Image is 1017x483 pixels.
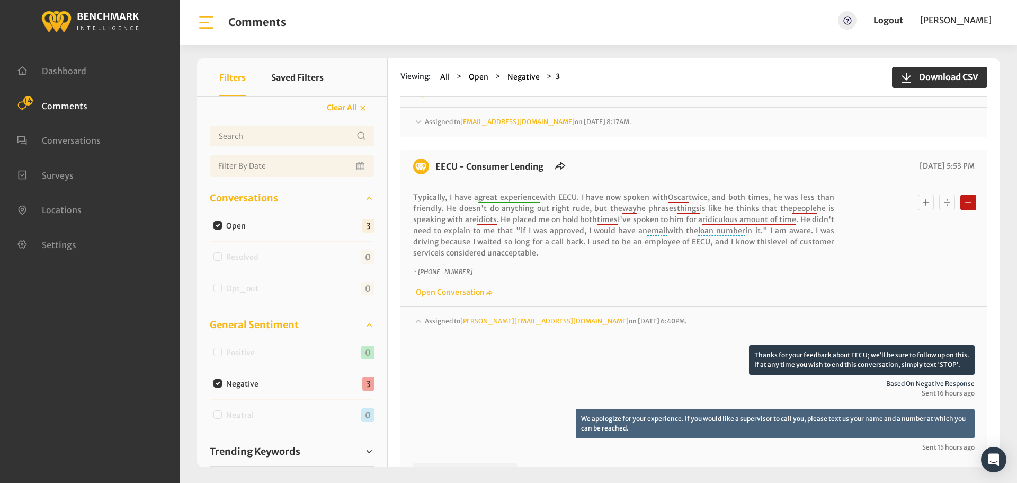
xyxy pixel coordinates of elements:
[210,190,374,206] a: Conversations
[17,134,101,145] a: Conversations
[413,443,975,452] span: Sent 15 hours ago
[210,444,374,460] a: Trending Keywords
[17,239,76,249] a: Settings
[920,11,992,30] a: [PERSON_NAME]
[210,318,299,332] span: General Sentiment
[361,282,374,295] span: 0
[228,16,286,29] h1: Comments
[213,221,222,230] input: Open
[920,15,992,25] span: [PERSON_NAME]
[792,204,817,214] span: people
[197,13,216,32] img: bar
[622,204,637,214] span: way
[915,192,979,213] div: Basic example
[460,118,575,126] a: [EMAIL_ADDRESS][DOMAIN_NAME]
[460,317,629,325] a: [PERSON_NAME][EMAIL_ADDRESS][DOMAIN_NAME]
[327,103,356,112] span: Clear All
[698,226,745,236] span: loan number
[425,118,631,126] span: Assigned to on [DATE] 8:17AM.
[504,71,543,83] button: Negative
[429,159,550,174] h6: EECU - Consumer Lending
[361,346,374,359] span: 0
[42,66,86,76] span: Dashboard
[981,447,1006,472] div: Open Intercom Messenger
[413,88,493,98] a: Open Conversation
[413,116,975,129] div: Assigned to[EMAIL_ADDRESS][DOMAIN_NAME]on [DATE] 8:17AM.
[668,192,689,203] span: Oscar
[873,11,903,30] a: Logout
[677,204,700,214] span: things
[437,71,453,83] button: All
[576,409,975,438] p: We apologize for your experience. If you would like a supervisor to call you, please text us your...
[413,463,517,483] p: [PERSON_NAME] 5592819053
[210,444,300,459] span: Trending Keywords
[413,192,834,259] p: Typically, I have a with EECU. I have now spoken with twice, and both times, he was less than fri...
[361,408,374,422] span: 0
[210,191,278,205] span: Conversations
[413,237,834,258] span: level of customer service
[17,100,87,110] a: Comments 14
[222,410,262,421] label: Neutral
[413,379,975,389] span: Based on negative response
[222,252,267,263] label: Resolved
[219,58,246,96] button: Filters
[913,71,978,83] span: Download CSV
[413,389,975,398] span: Sent 16 hours ago
[271,58,324,96] button: Saved Filters
[917,161,975,171] span: [DATE] 5:53 PM
[361,250,374,264] span: 0
[42,100,87,111] span: Comments
[597,215,618,225] span: times
[23,96,33,106] span: 14
[647,226,667,236] span: email
[42,170,74,180] span: Surveys
[17,169,74,180] a: Surveys
[222,379,267,390] label: Negative
[413,315,975,345] div: Assigned to[PERSON_NAME][EMAIL_ADDRESS][DOMAIN_NAME]on [DATE] 6:40PM.
[702,215,796,225] span: ridiculous amount of time
[466,71,492,83] button: Open
[749,345,975,375] p: Thanks for your feedback about EECU; we’ll be sure to follow up on this. If at any time you wish ...
[425,317,687,325] span: Assigned to on [DATE] 6:40PM.
[320,99,374,117] button: Clear All
[17,204,82,214] a: Locations
[41,8,139,34] img: benchmark
[478,192,540,203] span: great experience
[42,205,82,215] span: Locations
[210,155,374,177] input: Date range input field
[210,126,374,147] input: Username
[210,317,374,333] a: General Sentiment
[213,379,222,388] input: Negative
[413,268,472,276] i: ~ [PHONE_NUMBER]
[892,67,987,88] button: Download CSV
[42,135,101,146] span: Conversations
[400,71,431,83] span: Viewing:
[222,283,267,294] label: Opt_out
[222,221,254,232] label: Open
[413,287,493,297] a: Open Conversation
[222,347,263,358] label: Positive
[435,161,543,172] a: EECU - Consumer Lending
[413,159,429,174] img: benchmark
[17,65,86,75] a: Dashboard
[556,72,560,81] strong: 3
[873,15,903,25] a: Logout
[362,377,374,391] span: 3
[354,155,368,177] button: Open Calendar
[477,215,497,225] span: idiots
[362,219,374,233] span: 3
[42,239,76,250] span: Settings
